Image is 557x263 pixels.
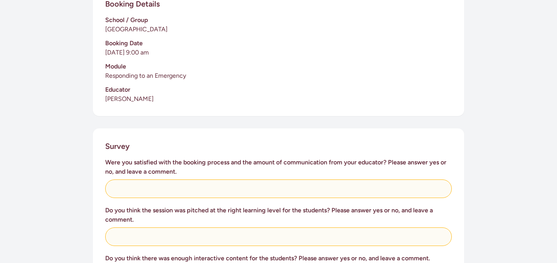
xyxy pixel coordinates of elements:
p: [DATE] 9:00 am [105,48,452,57]
h3: Module [105,62,452,71]
h3: Were you satisfied with the booking process and the amount of communication from your educator? P... [105,158,452,176]
p: [GEOGRAPHIC_DATA] [105,25,452,34]
p: [PERSON_NAME] [105,94,452,104]
h3: Do you think the session was pitched at the right learning level for the students? Please answer ... [105,206,452,224]
p: Responding to an Emergency [105,71,452,80]
h3: Educator [105,85,452,94]
h3: Booking Date [105,39,452,48]
h3: Do you think there was enough interactive content for the students? Please answer yes or no, and ... [105,254,452,263]
h2: Survey [105,141,130,152]
h3: School / Group [105,15,452,25]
